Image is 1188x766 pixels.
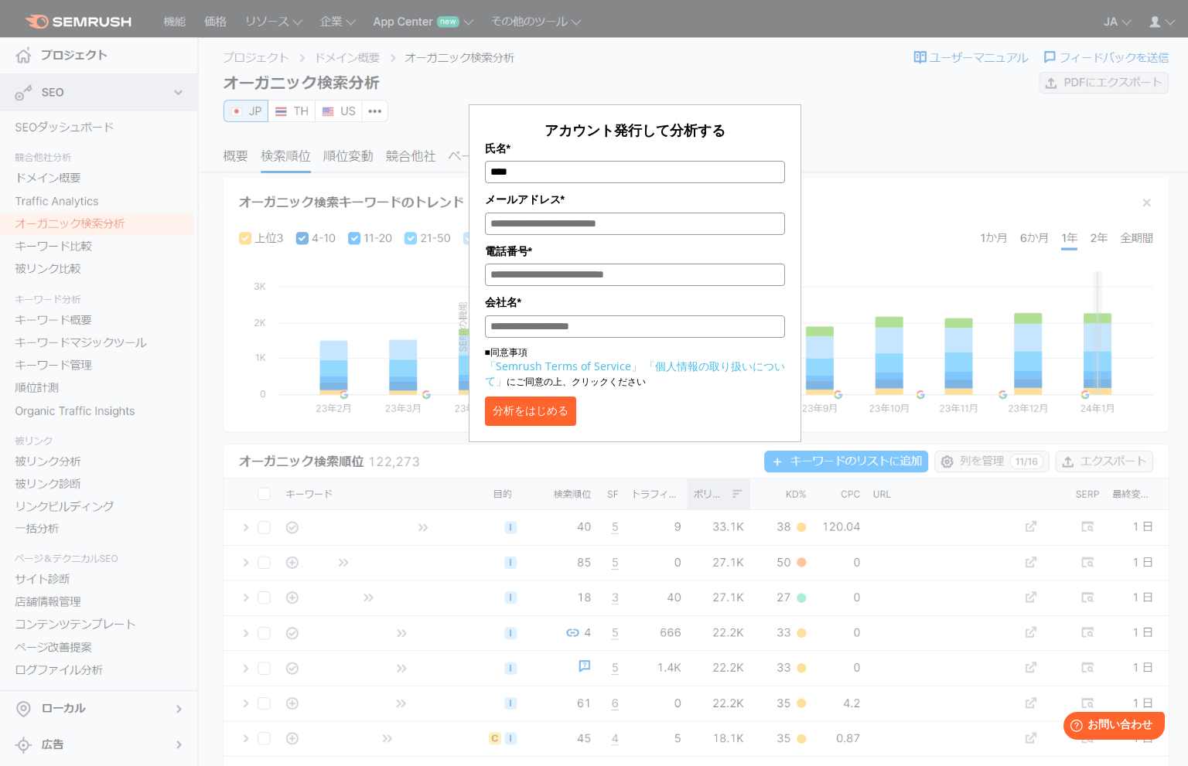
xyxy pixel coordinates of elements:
[485,346,785,389] p: ■同意事項 にご同意の上、クリックください
[485,191,785,208] label: メールアドレス*
[485,397,576,426] button: 分析をはじめる
[485,359,642,373] a: 「Semrush Terms of Service」
[544,121,725,139] span: アカウント発行して分析する
[485,243,785,260] label: 電話番号*
[485,359,785,388] a: 「個人情報の取り扱いについて」
[1050,706,1171,749] iframe: Help widget launcher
